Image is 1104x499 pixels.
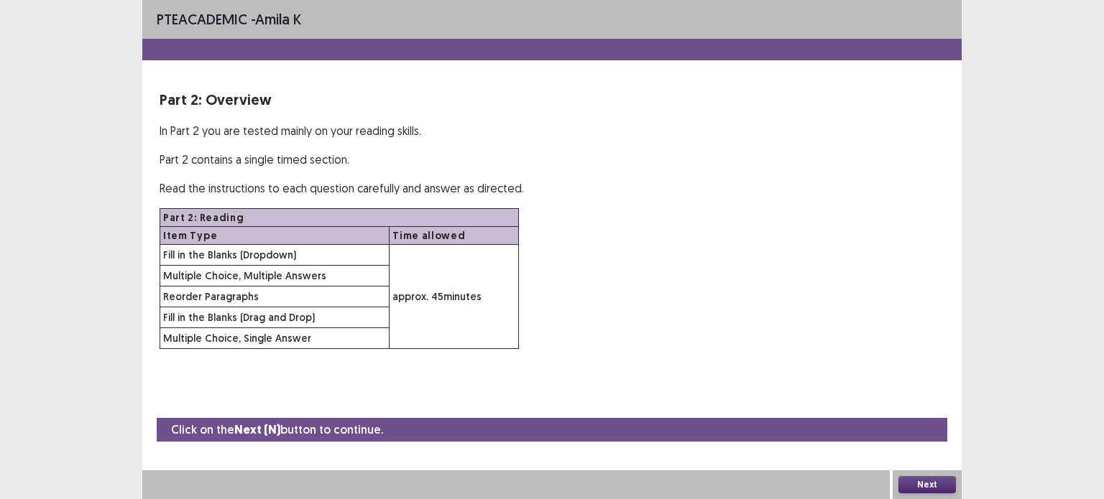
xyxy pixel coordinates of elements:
[160,245,390,266] td: Fill in the Blanks (Dropdown)
[157,10,247,28] span: PTE academic
[160,209,519,227] th: Part 2: Reading
[160,179,944,197] p: Read the instructions to each question carefully and answer as directed.
[160,227,390,245] th: Item Type
[157,9,301,30] p: - amila k
[160,89,944,111] p: Part 2: Overview
[160,151,944,168] p: Part 2 contains a single timed section.
[898,476,956,493] button: Next
[160,307,390,328] td: Fill in the Blanks (Drag and Drop)
[171,421,383,439] p: Click on the button to continue.
[390,227,519,245] th: Time allowed
[160,122,944,139] p: In Part 2 you are tested mainly on your reading skills.
[390,245,519,349] td: approx. 45 minutes
[160,286,390,307] td: Reorder Paragraphs
[160,328,390,349] td: Multiple Choice, Single Answer
[160,266,390,286] td: Multiple Choice, Multiple Answers
[234,422,280,437] strong: Next (N)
